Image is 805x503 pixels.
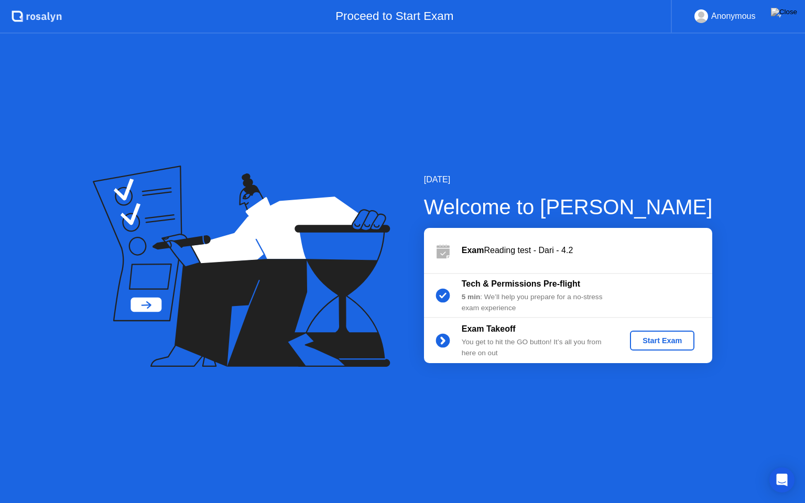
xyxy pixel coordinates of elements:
div: Start Exam [634,336,690,345]
div: Anonymous [711,9,756,23]
div: [DATE] [424,173,713,186]
div: Reading test - Dari - 4.2 [462,244,712,257]
div: You get to hit the GO button! It’s all you from here on out [462,337,613,358]
img: Close [771,8,797,16]
div: Open Intercom Messenger [769,467,795,493]
button: Start Exam [630,331,694,351]
b: Exam [462,246,484,255]
b: 5 min [462,293,481,301]
div: : We’ll help you prepare for a no-stress exam experience [462,292,613,313]
b: Tech & Permissions Pre-flight [462,279,580,288]
div: Welcome to [PERSON_NAME] [424,191,713,223]
b: Exam Takeoff [462,324,516,333]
